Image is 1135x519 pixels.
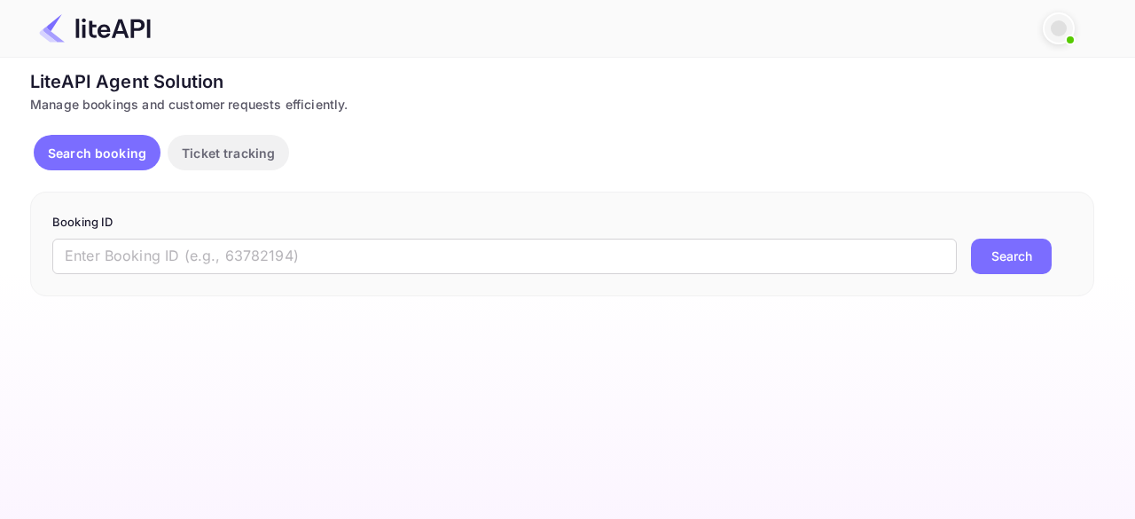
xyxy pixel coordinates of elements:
button: Search [971,239,1052,274]
img: LiteAPI Logo [39,14,151,43]
div: LiteAPI Agent Solution [30,68,1094,95]
p: Search booking [48,144,146,162]
p: Booking ID [52,214,1072,232]
p: Ticket tracking [182,144,275,162]
input: Enter Booking ID (e.g., 63782194) [52,239,957,274]
div: Manage bookings and customer requests efficiently. [30,95,1094,114]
